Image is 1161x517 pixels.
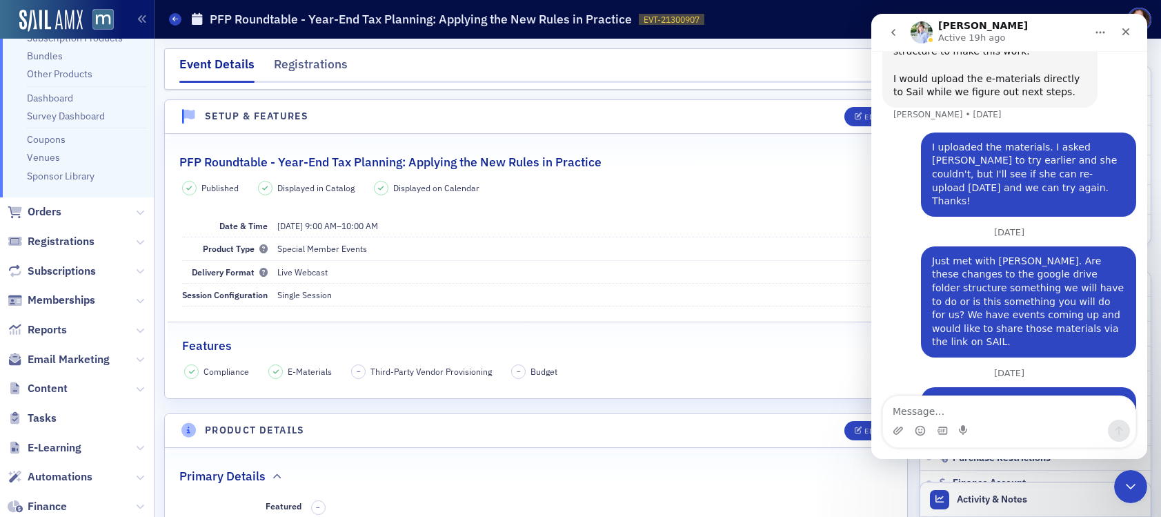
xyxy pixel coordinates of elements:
span: Compliance [204,365,249,378]
a: Survey Dashboard [27,110,105,122]
span: Session Configuration [182,289,268,300]
span: Subscriptions [28,264,96,279]
span: Product Type [203,243,268,254]
button: Edit [844,421,892,440]
a: Subscription Products [27,32,123,44]
span: Single Session [277,289,332,300]
h2: Features [182,337,232,355]
span: Content [28,381,68,396]
h1: PFP Roundtable - Year-End Tax Planning: Applying the New Rules in Practice [210,11,632,28]
span: Special Member Events [277,243,367,254]
a: Tasks [8,411,57,426]
div: Just met with [PERSON_NAME]. Are these changes to the google drive folder structure something we ... [61,241,254,335]
span: Email Marketing [28,352,110,367]
a: Venues [27,151,60,164]
a: Sponsor Library [27,170,95,182]
a: Finance [8,499,67,514]
span: Orders [28,204,61,220]
span: – [277,220,378,231]
iframe: Intercom live chat [1114,470,1147,503]
a: Dashboard [27,92,73,104]
span: Profile [1127,8,1151,32]
span: Date & Time [219,220,268,231]
div: Natalie says… [11,233,265,355]
h4: Setup & Features [205,109,308,124]
div: I uploaded the materials. I asked [PERSON_NAME] to try earlier and she couldn't, but I'll see if ... [50,119,265,203]
div: [DATE] [11,355,265,373]
div: Registrations [274,55,348,81]
span: EVT-21300907 [644,14,699,26]
a: View Homepage [83,9,114,32]
a: Email Marketing [8,352,110,367]
img: SailAMX [92,9,114,30]
button: Send a message… [237,406,259,428]
button: Upload attachment [21,411,32,422]
span: Featured [266,500,301,511]
span: – [357,367,361,376]
span: Third-Party Vendor Provisioning [370,365,492,378]
span: E-Learning [28,440,81,456]
div: [DATE] [11,214,265,233]
div: I uploaded the materials. I asked [PERSON_NAME] to try earlier and she couldn't, but I'll see if ... [61,127,254,195]
a: Subscriptions [8,264,96,279]
h4: Product Details [205,423,305,438]
span: – [316,503,320,512]
span: Tasks [28,411,57,426]
a: E-Learning [8,440,81,456]
a: Reports [8,322,67,338]
div: Natalie says… [11,119,265,214]
span: E-Materials [288,365,332,378]
span: Automations [28,469,92,485]
a: Content [8,381,68,396]
textarea: Message… [12,382,264,406]
h2: PFP Roundtable - Year-End Tax Planning: Applying the New Rules in Practice [179,153,602,171]
button: Gif picker [66,411,77,422]
a: Orders [8,204,61,220]
time: 10:00 AM [341,220,378,231]
span: Published [201,182,239,194]
a: Bundles [27,50,63,62]
span: Finance Account [953,477,1026,489]
span: Registrations [28,234,95,249]
span: – [517,367,521,376]
button: Emoji picker [43,411,54,422]
div: Just checking back on this. Will we be responsible for this or will you all do this for us (chang... [50,373,265,431]
span: [DATE] [277,220,303,231]
div: Edit [864,427,882,435]
h2: Primary Details [179,467,266,485]
button: Edit [844,107,892,126]
div: Just met with [PERSON_NAME]. Are these changes to the google drive folder structure something we ... [50,233,265,344]
div: Event Details [179,55,255,83]
a: Registrations [8,234,95,249]
a: Coupons [27,133,66,146]
span: Displayed in Catalog [277,182,355,194]
span: Displayed on Calendar [393,182,479,194]
div: Support [973,13,1021,26]
time: 9:00 AM [305,220,337,231]
a: Other Products [27,68,92,80]
span: Live Webcast [277,266,328,277]
div: Natalie says… [11,373,265,432]
a: Memberships [8,293,95,308]
span: Delivery Format [192,266,268,277]
span: Reports [28,322,67,338]
iframe: To enrich screen reader interactions, please activate Accessibility in Grammarly extension settings [871,14,1147,459]
span: Finance [28,499,67,514]
span: Activity & Notes [957,492,1027,507]
img: SailAMX [19,10,83,32]
div: Edit [864,113,882,121]
span: Memberships [28,293,95,308]
button: Start recording [88,411,99,422]
a: Automations [8,469,92,485]
div: [DOMAIN_NAME] [1042,13,1119,26]
span: Budget [530,365,557,378]
div: [PERSON_NAME] • [DATE] [22,97,130,105]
